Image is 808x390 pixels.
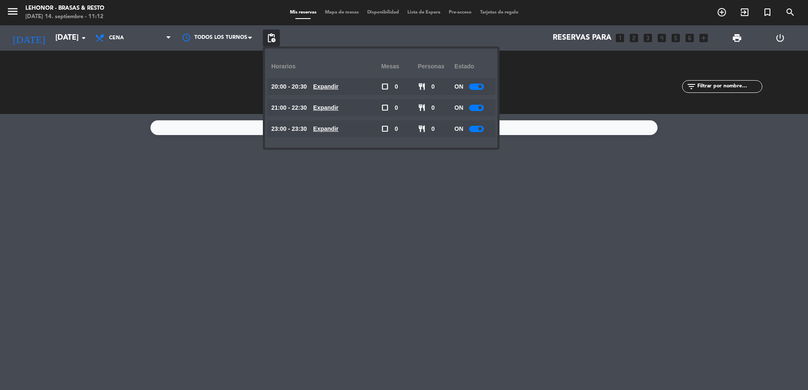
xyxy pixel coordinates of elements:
u: Expandir [313,104,338,111]
div: Horarios [271,55,381,78]
span: 0 [395,82,398,92]
span: check_box_outline_blank [381,83,389,90]
i: add_circle_outline [717,7,727,17]
span: Lista de Espera [403,10,445,15]
button: menu [6,5,19,21]
i: turned_in_not [762,7,773,17]
span: Cena [109,35,124,41]
div: [DATE] 14. septiembre - 11:12 [25,13,104,21]
span: 0 [431,103,435,113]
span: check_box_outline_blank [381,104,389,111]
span: 20:00 - 20:30 [271,82,307,92]
i: looks_two [628,32,639,43]
i: looks_one [614,32,625,43]
u: Expandir [313,83,338,90]
span: Mapa de mesas [321,10,363,15]
span: check_box_outline_blank [381,125,389,133]
i: looks_3 [642,32,653,43]
span: 0 [431,82,435,92]
div: Lehonor - Brasas & Resto [25,4,104,13]
span: 23:00 - 23:30 [271,124,307,134]
i: exit_to_app [740,7,750,17]
u: Expandir [313,125,338,132]
i: arrow_drop_down [79,33,89,43]
div: Mesas [381,55,418,78]
i: menu [6,5,19,18]
span: Tarjetas de regalo [476,10,523,15]
input: Filtrar por nombre... [696,82,762,91]
span: print [732,33,742,43]
span: 21:00 - 22:30 [271,103,307,113]
i: looks_6 [684,32,695,43]
span: Disponibilidad [363,10,403,15]
span: Reservas para [553,34,611,42]
i: looks_4 [656,32,667,43]
span: restaurant [418,83,426,90]
span: restaurant [418,125,426,133]
span: restaurant [418,104,426,111]
i: looks_5 [670,32,681,43]
i: search [785,7,795,17]
div: personas [418,55,455,78]
span: 0 [431,124,435,134]
i: add_box [698,32,709,43]
span: ON [454,103,463,113]
span: Mis reservas [286,10,321,15]
span: 0 [395,103,398,113]
span: 0 [395,124,398,134]
div: Estado [454,55,491,78]
i: [DATE] [6,29,51,47]
i: filter_list [686,81,696,92]
span: ON [454,82,463,92]
span: Pre-acceso [445,10,476,15]
div: LOG OUT [759,25,802,51]
span: ON [454,124,463,134]
i: power_settings_new [775,33,785,43]
span: pending_actions [266,33,276,43]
